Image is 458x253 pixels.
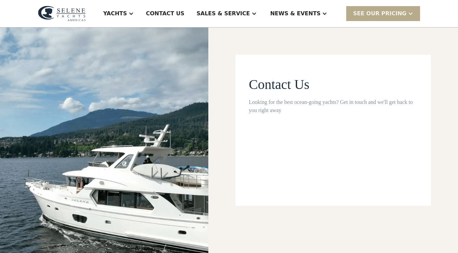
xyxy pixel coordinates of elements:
img: logo [38,6,86,21]
div: Yachts [103,10,127,18]
div: SEE Our Pricing [353,10,407,18]
span: Contact Us [249,77,310,92]
iframe: Form 0 [249,128,417,179]
div: Contact US [146,10,185,18]
div: SEE Our Pricing [346,6,420,21]
form: Contact page From [249,76,417,179]
div: Sales & Service [196,10,250,18]
div: News & EVENTS [270,10,321,18]
div: Looking for the best ocean-going yachts? Get in touch and we'll get back to you right away [249,98,417,114]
